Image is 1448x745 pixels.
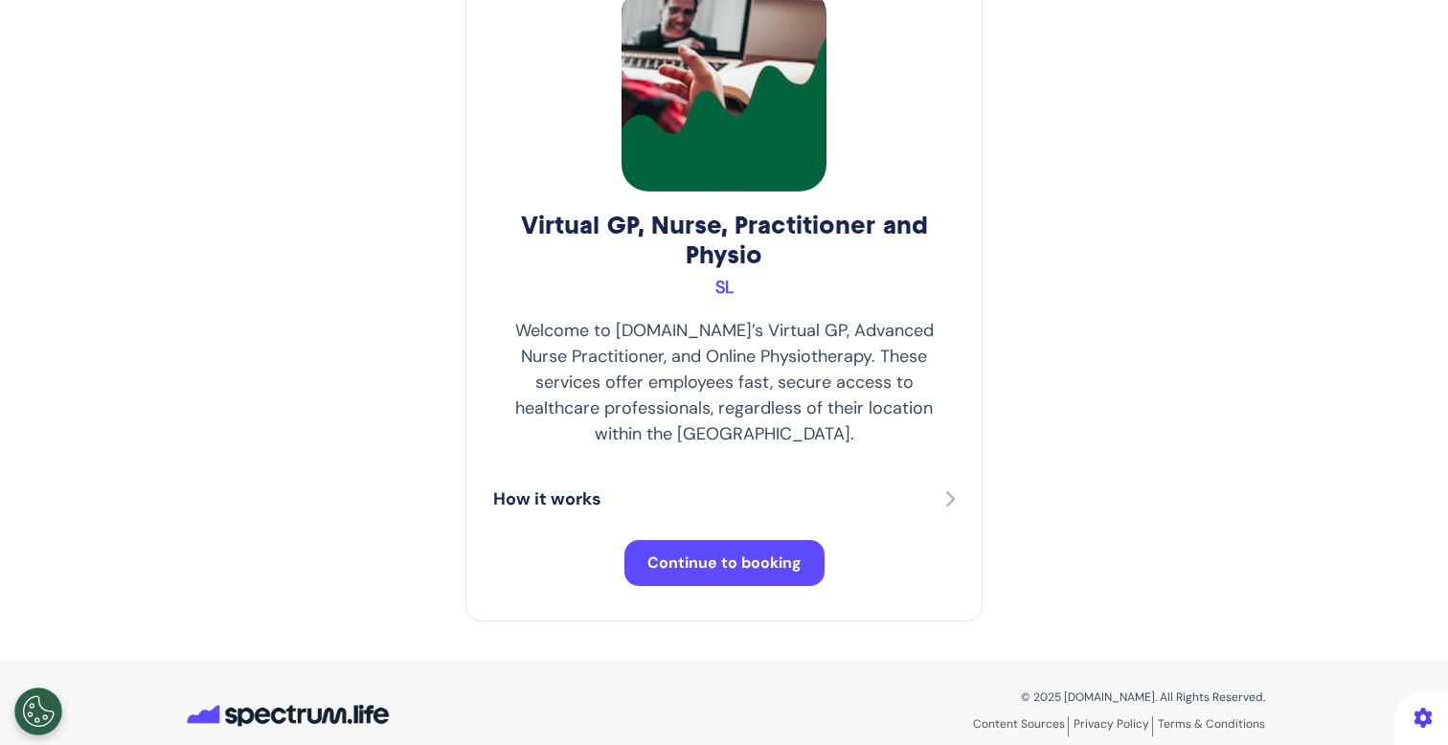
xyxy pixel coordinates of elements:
button: Continue to booking [624,540,825,586]
span: Continue to booking [647,553,802,573]
a: Privacy Policy [1074,716,1153,736]
a: Terms & Conditions [1158,716,1265,732]
button: Open Preferences [14,688,62,735]
p: How it works [493,486,601,512]
h2: Virtual GP, Nurse, Practitioner and Physio [493,211,955,270]
a: Content Sources [973,716,1069,736]
p: Welcome to [DOMAIN_NAME]’s Virtual GP, Advanced Nurse Practitioner, and Online Physiotherapy. The... [493,318,955,447]
img: Spectrum.Life logo [183,693,394,738]
h3: SL [493,278,955,299]
button: How it works [493,485,955,513]
p: © 2025 [DOMAIN_NAME]. All Rights Reserved. [738,689,1265,706]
